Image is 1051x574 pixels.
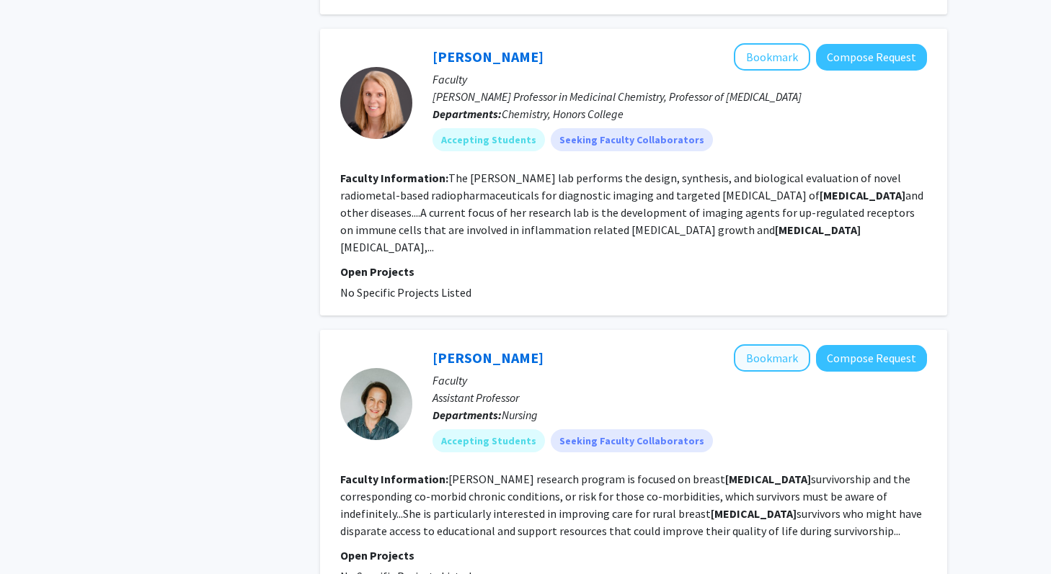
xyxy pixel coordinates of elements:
[711,506,797,521] b: [MEDICAL_DATA]
[551,128,713,151] mat-chip: Seeking Faculty Collaborators
[725,472,811,486] b: [MEDICAL_DATA]
[340,472,922,538] fg-read-more: [PERSON_NAME] research program is focused on breast survivorship and the corresponding co-morbid ...
[433,349,544,367] a: [PERSON_NAME]
[433,88,927,105] p: [PERSON_NAME] Professor in Medicinal Chemistry, Professor of [MEDICAL_DATA]
[551,429,713,452] mat-chip: Seeking Faculty Collaborators
[11,509,61,563] iframe: Chat
[734,43,810,71] button: Add Carolyn Anderson to Bookmarks
[340,263,927,280] p: Open Projects
[340,171,448,185] b: Faculty Information:
[502,408,538,422] span: Nursing
[340,547,927,564] p: Open Projects
[433,389,927,406] p: Assistant Professor
[340,171,923,254] fg-read-more: The [PERSON_NAME] lab performs the design, synthesis, and biological evaluation of novel radiomet...
[433,107,502,121] b: Departments:
[734,344,810,372] button: Add Allison Anbari to Bookmarks
[340,472,448,486] b: Faculty Information:
[340,285,471,300] span: No Specific Projects Listed
[433,128,545,151] mat-chip: Accepting Students
[433,429,545,452] mat-chip: Accepting Students
[816,44,927,71] button: Compose Request to Carolyn Anderson
[433,408,502,422] b: Departments:
[502,107,624,121] span: Chemistry, Honors College
[433,71,927,88] p: Faculty
[433,372,927,389] p: Faculty
[433,48,544,66] a: [PERSON_NAME]
[816,345,927,372] button: Compose Request to Allison Anbari
[775,223,861,237] b: [MEDICAL_DATA]
[820,188,905,202] b: [MEDICAL_DATA]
